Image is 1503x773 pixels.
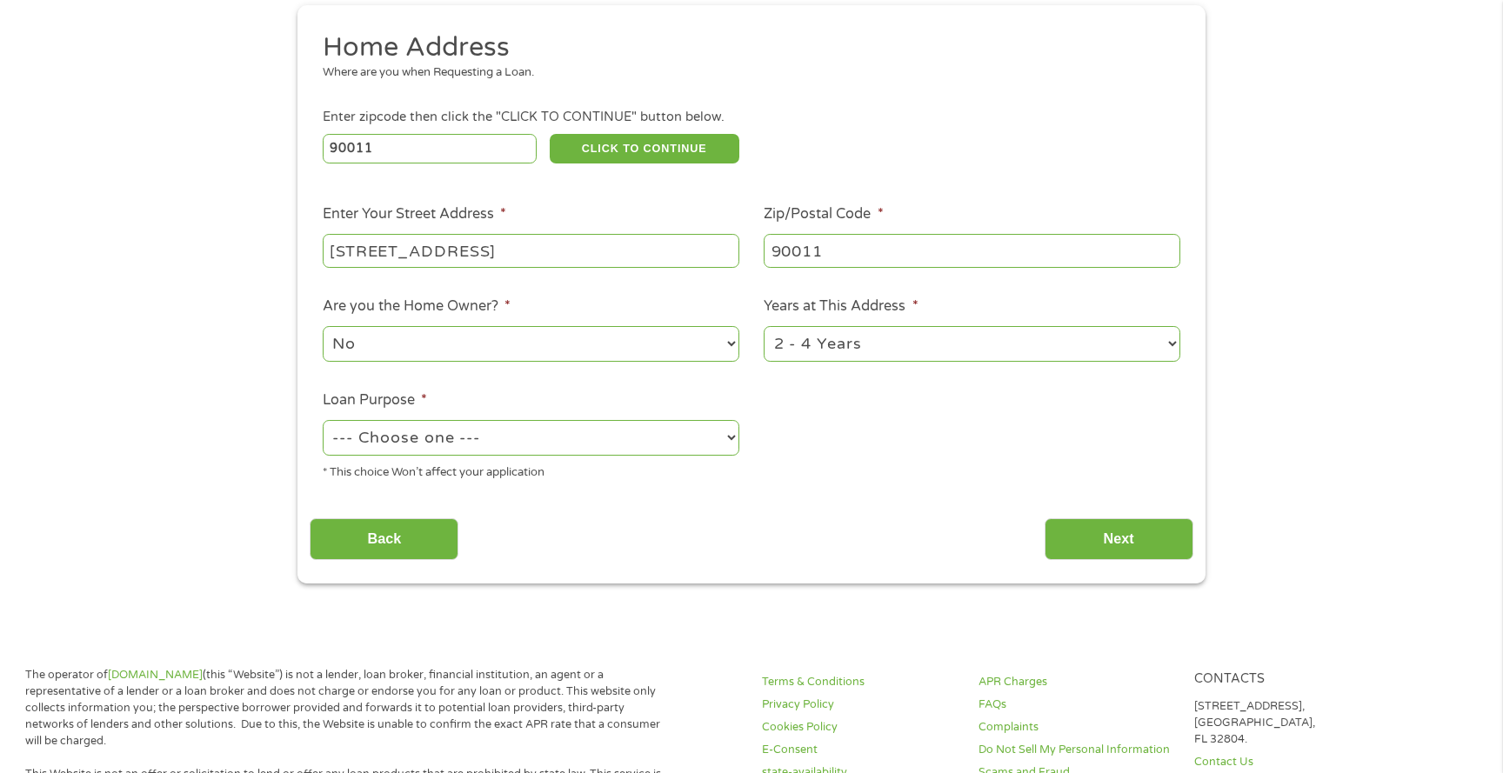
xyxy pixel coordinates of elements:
div: Where are you when Requesting a Loan. [323,64,1168,82]
label: Loan Purpose [323,391,427,410]
p: The operator of (this “Website”) is not a lender, loan broker, financial institution, an agent or... [25,667,673,749]
a: Complaints [979,719,1173,736]
label: Are you the Home Owner? [323,297,511,316]
h4: Contacts [1194,671,1389,688]
input: Next [1045,518,1193,561]
input: Enter Zipcode (e.g 01510) [323,134,538,163]
div: Enter zipcode then click the "CLICK TO CONTINUE" button below. [323,108,1180,127]
a: Privacy Policy [762,696,957,713]
a: Cookies Policy [762,719,957,736]
label: Enter Your Street Address [323,205,506,223]
h2: Home Address [323,30,1168,65]
a: FAQs [979,696,1173,713]
a: Do Not Sell My Personal Information [979,742,1173,758]
label: Zip/Postal Code [764,205,883,223]
a: Contact Us [1194,754,1389,770]
input: 1 Main Street [323,234,739,267]
a: E-Consent [762,742,957,758]
label: Years at This Address [764,297,918,316]
div: * This choice Won’t affect your application [323,458,739,482]
a: Terms & Conditions [762,674,957,690]
a: APR Charges [979,674,1173,690]
p: [STREET_ADDRESS], [GEOGRAPHIC_DATA], FL 32804. [1194,698,1389,748]
button: CLICK TO CONTINUE [550,134,739,163]
input: Back [310,518,458,561]
a: [DOMAIN_NAME] [108,668,203,682]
